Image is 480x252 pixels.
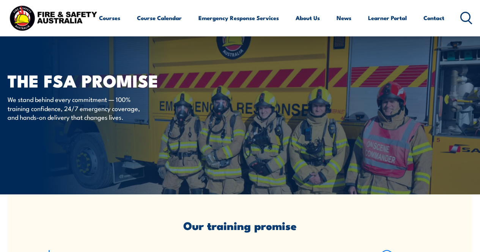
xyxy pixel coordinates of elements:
a: About Us [296,9,320,27]
a: Courses [99,9,120,27]
a: News [337,9,351,27]
a: Learner Portal [368,9,407,27]
p: We stand behind every commitment — 100% training confidence, 24/7 emergency coverage, and hands-o... [8,95,146,121]
a: Emergency Response Services [198,9,279,27]
a: Contact [423,9,444,27]
h1: The FSA promise [8,73,195,88]
a: Course Calendar [137,9,182,27]
h2: Our training promise [31,220,449,230]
